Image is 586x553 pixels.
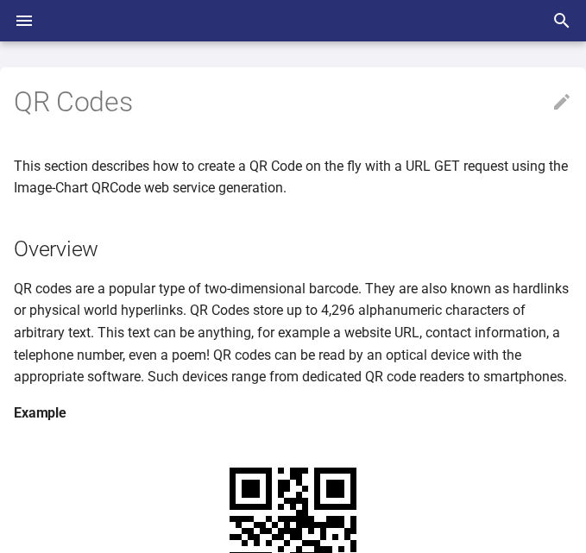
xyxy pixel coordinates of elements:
[14,402,572,424] h4: Example
[14,85,572,121] h1: QR Codes
[14,155,572,199] p: This section describes how to create a QR Code on the fly with a URL GET request using the Image-...
[14,234,572,264] h2: Overview
[14,278,572,388] p: QR codes are a popular type of two-dimensional barcode. They are also known as hardlinks or physi...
